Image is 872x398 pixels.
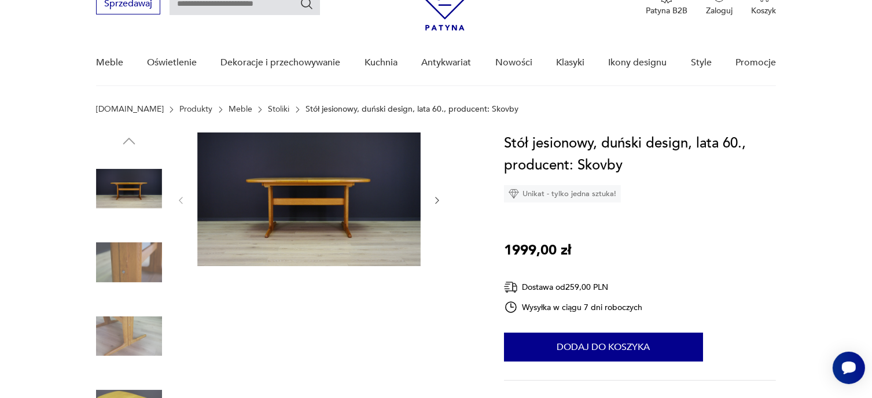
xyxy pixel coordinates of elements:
p: Koszyk [751,5,776,16]
a: Klasyki [556,40,584,85]
img: Zdjęcie produktu Stół jesionowy, duński design, lata 60., producent: Skovby [96,303,162,369]
a: Stoliki [268,105,289,114]
a: Oświetlenie [147,40,197,85]
a: Ikony designu [608,40,667,85]
a: Meble [96,40,123,85]
h1: Stół jesionowy, duński design, lata 60., producent: Skovby [504,132,776,176]
div: Wysyłka w ciągu 7 dni roboczych [504,300,643,314]
a: Meble [229,105,252,114]
iframe: Smartsupp widget button [833,352,865,384]
button: Dodaj do koszyka [504,333,703,362]
img: Ikona dostawy [504,280,518,294]
a: Style [691,40,712,85]
img: Zdjęcie produktu Stół jesionowy, duński design, lata 60., producent: Skovby [96,230,162,296]
a: Dekoracje i przechowywanie [221,40,341,85]
a: Kuchnia [365,40,398,85]
a: [DOMAIN_NAME] [96,105,164,114]
p: Stół jesionowy, duński design, lata 60., producent: Skovby [306,105,518,114]
a: Produkty [179,105,212,114]
a: Sprzedawaj [96,1,160,9]
img: Ikona diamentu [509,189,519,199]
img: Zdjęcie produktu Stół jesionowy, duński design, lata 60., producent: Skovby [96,156,162,222]
div: Unikat - tylko jedna sztuka! [504,185,621,202]
p: Zaloguj [706,5,733,16]
img: Zdjęcie produktu Stół jesionowy, duński design, lata 60., producent: Skovby [197,132,421,266]
a: Promocje [735,40,776,85]
div: Dostawa od 259,00 PLN [504,280,643,294]
p: Patyna B2B [646,5,687,16]
a: Nowości [495,40,532,85]
a: Antykwariat [421,40,471,85]
p: 1999,00 zł [504,239,571,261]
